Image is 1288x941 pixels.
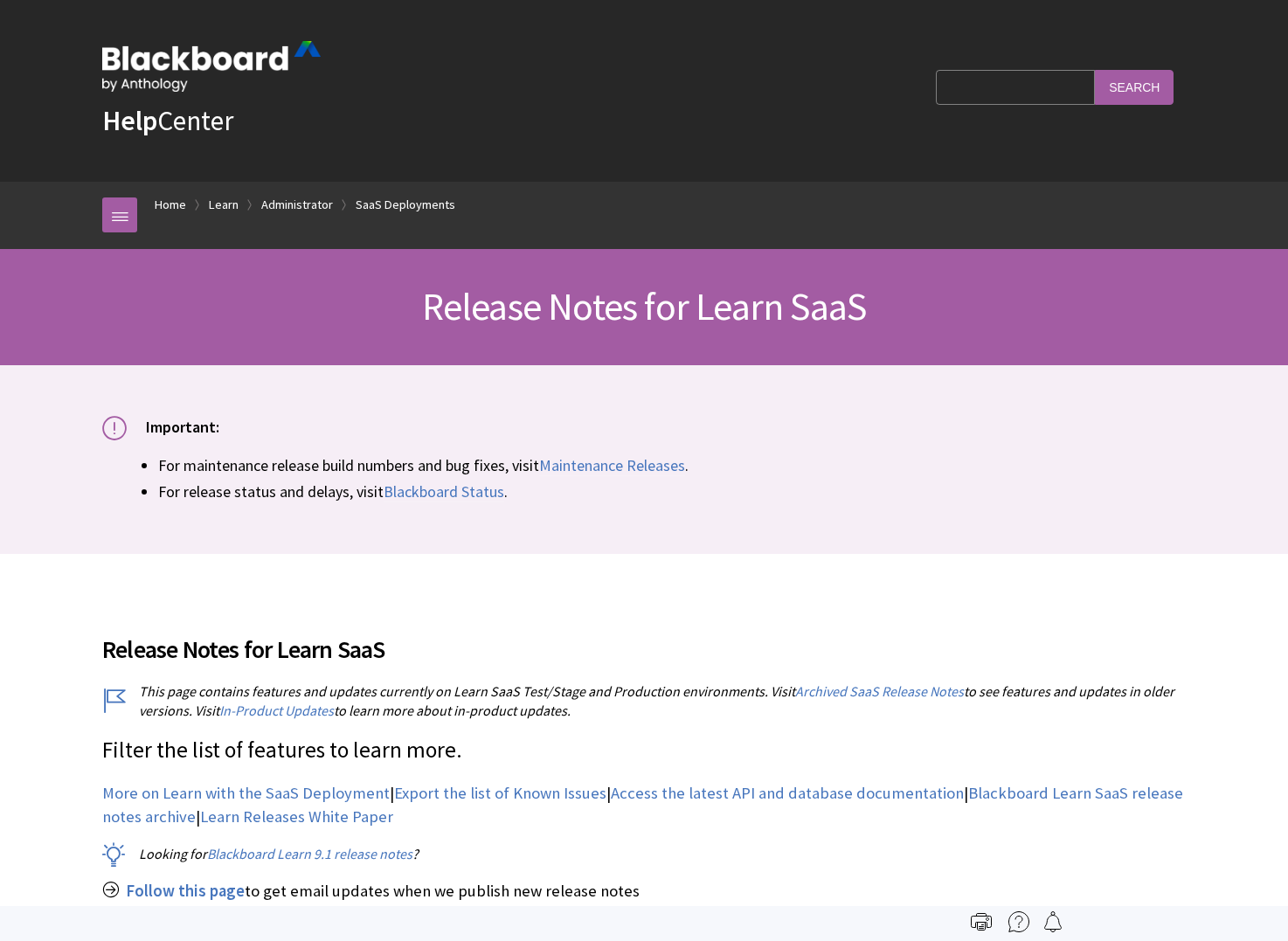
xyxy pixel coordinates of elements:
[102,783,390,804] a: More on Learn with the SaaS Deployment
[102,735,1186,766] p: Filter the list of features to learn more.
[1008,911,1029,932] img: More help
[795,682,964,701] a: Archived SaaS Release Notes
[356,194,455,216] a: SaaS Deployments
[102,783,1183,827] a: Blackboard Learn SaaS release notes archive
[261,194,333,216] a: Administrator
[126,881,245,902] a: Follow this page
[422,282,867,330] span: Release Notes for Learn SaaS
[209,194,239,216] a: Learn
[102,103,233,138] a: HelpCenter
[384,481,504,502] a: Blackboard Status
[155,194,186,216] a: Home
[971,911,992,932] img: Print
[158,453,1186,477] li: For maintenance release build numbers and bug fixes, visit .
[102,782,1186,827] p: | | | |
[126,881,245,901] span: Follow this page
[1042,911,1063,932] img: Follow this page
[219,702,334,720] a: In-Product Updates
[394,783,606,804] a: Export the list of Known Issues
[102,41,321,92] img: Blackboard by Anthology
[102,103,157,138] strong: Help
[200,806,393,827] a: Learn Releases White Paper
[207,845,412,863] a: Blackboard Learn 9.1 release notes
[102,610,1186,668] h2: Release Notes for Learn SaaS
[539,455,685,476] a: Maintenance Releases
[158,480,1186,503] li: For release status and delays, visit .
[102,682,1186,721] p: This page contains features and updates currently on Learn SaaS Test/Stage and Production environ...
[102,880,1186,903] p: to get email updates when we publish new release notes
[1095,70,1174,104] input: Search
[102,844,1186,863] p: Looking for ?
[611,783,964,804] a: Access the latest API and database documentation
[146,417,219,437] span: Important:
